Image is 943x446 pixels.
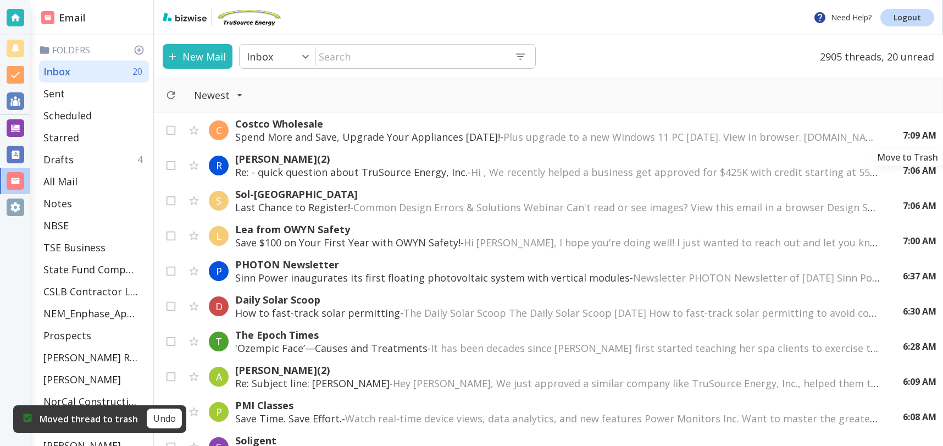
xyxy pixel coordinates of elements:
div: NEM_Enphase_Applications [39,302,149,324]
div: All Mail [39,170,149,192]
p: 6:08 AM [903,411,936,423]
p: Costco Wholesale [235,117,881,130]
p: [PERSON_NAME] (2) [235,364,881,377]
p: Last Chance to Register! - [235,201,881,214]
p: Sent [43,87,65,100]
p: Re: - quick question about TruSource Energy, Inc. - [235,166,881,179]
p: 6:30 AM [903,305,936,317]
input: Search [316,45,506,68]
p: A [216,370,222,383]
div: [PERSON_NAME] [39,368,149,390]
p: Lea from OWYN Safety [235,223,881,236]
p: State Fund Compensation [43,263,138,276]
p: Sinn Power inaugurates its first floating photovoltaic system with vertical modules - [235,271,881,284]
a: Logout [880,9,934,26]
p: Inbox [247,50,273,63]
div: NBSE [39,214,149,236]
div: Prospects [39,324,149,346]
p: 7:06 AM [903,164,936,177]
p: R [216,159,222,172]
div: Inbox20 [39,60,149,82]
div: NorCal Construction [39,390,149,412]
p: The Epoch Times [235,328,881,342]
p: Prospects [43,329,91,342]
div: TSE Business [39,236,149,258]
p: Inbox [43,65,70,78]
div: State Fund Compensation [39,258,149,280]
img: bizwise [163,13,207,21]
div: Drafts4 [39,148,149,170]
p: PHOTON Newsletter [235,258,881,271]
p: Moved thread to trash [40,413,138,425]
p: 2905 threads, 20 unread [813,44,934,69]
p: [PERSON_NAME] Residence [43,351,138,364]
p: P [216,405,222,419]
p: C [216,124,222,137]
img: DashboardSidebarEmail.svg [41,11,54,24]
div: [PERSON_NAME] Residence [39,346,149,368]
p: Logout [894,14,921,21]
div: Move to Trash [873,149,942,166]
div: CSLB Contractor License [39,280,149,302]
p: TSE Business [43,241,106,254]
p: P [216,265,222,278]
p: 7:06 AM [903,200,936,212]
div: Starred [39,126,149,148]
p: Save $100 on Your First Year with OWYN Safety! - [235,236,881,249]
p: 6:28 AM [903,340,936,353]
p: L [216,229,221,243]
p: 4 [137,153,147,166]
p: PMI Classes [235,399,881,412]
img: TruSource Energy, Inc. [216,9,282,26]
p: 6:09 AM [903,376,936,388]
button: New Mail [163,44,232,69]
p: CSLB Contractor License [43,285,138,298]
p: Daily Solar Scoop [235,293,881,306]
p: NorCal Construction [43,395,138,408]
p: Folders [39,44,149,56]
p: Spend More and Save, Upgrade Your Appliances [DATE]! - [235,130,881,144]
p: Starred [43,131,79,144]
p: Sol-[GEOGRAPHIC_DATA] [235,188,881,201]
div: Scheduled [39,104,149,126]
p: NEM_Enphase_Applications [43,307,138,320]
p: 7:09 AM [903,129,936,141]
p: T [215,335,222,348]
p: 20 [132,65,147,78]
div: Sent [39,82,149,104]
p: Notes [43,197,72,210]
p: 7:00 AM [903,235,936,247]
button: Undo [147,409,182,428]
p: Scheduled [43,109,92,122]
p: D [215,300,223,313]
p: How to fast-track solar permitting - [235,306,881,320]
div: Notes [39,192,149,214]
p: 'Ozempic Face’—Causes and Treatments - [235,342,881,355]
button: Refresh [161,85,181,105]
p: [PERSON_NAME] [43,373,121,386]
p: S [216,194,221,207]
p: Re: Subject line: [PERSON_NAME] - [235,377,881,390]
p: 6:37 AM [903,270,936,282]
p: Save Time. Save Effort. - [235,412,881,425]
button: Filter [183,83,254,107]
h2: Email [41,10,86,25]
p: Drafts [43,153,74,166]
p: All Mail [43,175,77,188]
p: [PERSON_NAME] (2) [235,152,881,166]
p: NBSE [43,219,69,232]
p: Need Help? [813,11,872,24]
